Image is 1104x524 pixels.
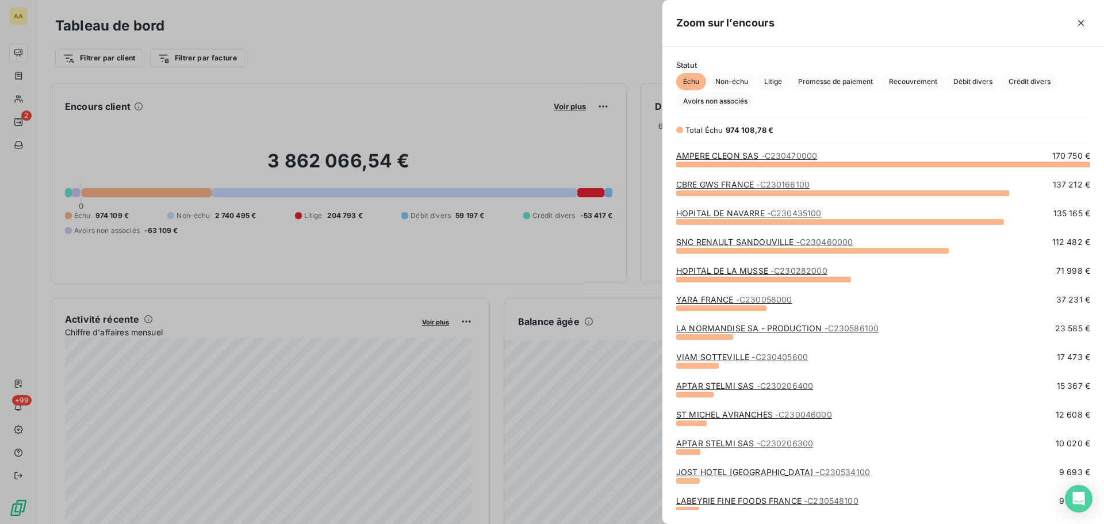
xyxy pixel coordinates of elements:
[1065,485,1092,512] div: Open Intercom Messenger
[676,93,754,110] button: Avoirs non associés
[1056,294,1090,305] span: 37 231 €
[676,352,808,362] a: VIAM SOTTEVILLE
[757,381,814,391] span: - C230206400
[1059,466,1090,478] span: 9 693 €
[676,467,870,477] a: JOST HOTEL [GEOGRAPHIC_DATA]
[726,125,774,135] span: 974 108,78 €
[676,60,1090,70] span: Statut
[757,438,814,448] span: - C230206300
[736,294,792,304] span: - C230058000
[1053,208,1090,219] span: 135 165 €
[708,73,755,90] button: Non-échu
[804,496,858,506] span: - C230548100
[882,73,944,90] button: Recouvrement
[761,151,818,160] span: - C230470000
[791,73,880,90] button: Promesse de paiement
[1059,495,1090,507] span: 9 469 €
[1002,73,1057,90] button: Crédit divers
[825,323,879,333] span: - C230586100
[1053,179,1090,190] span: 137 212 €
[676,438,813,448] a: APTAR STELMI SAS
[676,15,775,31] h5: Zoom sur l’encours
[676,151,817,160] a: AMPERE CLEON SAS
[757,73,789,90] button: Litige
[676,496,858,506] a: LABEYRIE FINE FOODS FRANCE
[756,179,810,189] span: - C230166100
[676,208,822,218] a: HOPITAL DE NAVARRE
[685,125,723,135] span: Total Échu
[676,179,810,189] a: CBRE GWS FRANCE
[676,73,706,90] button: Échu
[662,150,1104,510] div: grid
[1057,351,1090,363] span: 17 473 €
[1056,409,1090,420] span: 12 608 €
[946,73,999,90] button: Débit divers
[1052,236,1090,248] span: 112 482 €
[767,208,822,218] span: - C230435100
[676,381,813,391] a: APTAR STELMI SAS
[676,294,792,304] a: YARA FRANCE
[676,266,827,276] a: HOPITAL DE LA MUSSE
[1056,265,1090,277] span: 71 998 €
[1055,323,1090,334] span: 23 585 €
[1052,150,1090,162] span: 170 750 €
[796,237,853,247] span: - C230460000
[775,410,832,419] span: - C230046000
[676,410,832,419] a: ST MICHEL AVRANCHES
[752,352,808,362] span: - C230405600
[1057,380,1090,392] span: 15 367 €
[676,237,853,247] a: SNC RENAULT SANDOUVILLE
[770,266,827,276] span: - C230282000
[1056,438,1090,449] span: 10 020 €
[815,467,870,477] span: - C230534100
[676,323,879,333] a: LA NORMANDISE SA - PRODUCTION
